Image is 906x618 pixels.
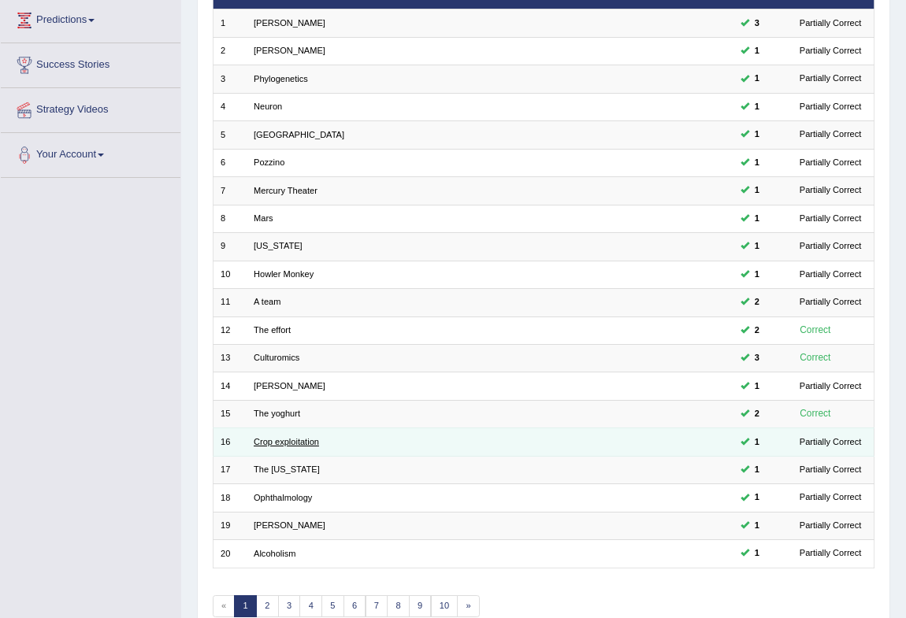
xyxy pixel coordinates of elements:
[749,156,764,170] span: You can still take this question
[213,512,247,539] td: 19
[794,183,867,198] div: Partially Correct
[749,17,764,31] span: You can still take this question
[254,213,273,223] a: Mars
[794,212,867,226] div: Partially Correct
[794,490,867,505] div: Partially Correct
[749,239,764,253] span: You can still take this question
[794,546,867,561] div: Partially Correct
[213,484,247,512] td: 18
[278,595,301,617] a: 3
[213,121,247,149] td: 5
[254,157,284,167] a: Pozzino
[794,239,867,253] div: Partially Correct
[213,93,247,120] td: 4
[794,156,867,170] div: Partially Correct
[213,261,247,288] td: 10
[749,379,764,394] span: You can still take this question
[1,43,180,83] a: Success Stories
[213,345,247,372] td: 13
[1,133,180,172] a: Your Account
[254,437,319,446] a: Crop exploitation
[749,324,764,338] span: You can still take this question
[254,74,308,83] a: Phylogenetics
[431,595,459,617] a: 10
[213,149,247,176] td: 6
[794,268,867,282] div: Partially Correct
[409,595,432,617] a: 9
[254,18,325,28] a: [PERSON_NAME]
[749,435,764,450] span: You can still take this question
[254,269,314,279] a: Howler Monkey
[254,102,282,111] a: Neuron
[299,595,322,617] a: 4
[234,595,257,617] a: 1
[749,463,764,477] span: You can still take this question
[213,205,247,232] td: 8
[794,295,867,309] div: Partially Correct
[254,353,299,362] a: Culturomics
[794,435,867,450] div: Partially Correct
[254,549,295,558] a: Alcoholism
[794,72,867,86] div: Partially Correct
[794,323,836,339] div: Correct
[254,409,300,418] a: The yoghurt
[256,595,279,617] a: 2
[749,268,764,282] span: You can still take this question
[254,297,280,306] a: A team
[749,128,764,142] span: You can still take this question
[254,46,325,55] a: [PERSON_NAME]
[794,44,867,58] div: Partially Correct
[254,241,303,250] a: [US_STATE]
[213,9,247,37] td: 1
[254,464,320,474] a: The [US_STATE]
[213,456,247,483] td: 17
[749,490,764,505] span: You can still take this question
[749,295,764,309] span: You can still take this question
[213,37,247,65] td: 2
[749,100,764,114] span: You can still take this question
[749,212,764,226] span: You can still take this question
[457,595,480,617] a: »
[749,72,764,86] span: You can still take this question
[749,351,764,365] span: You can still take this question
[366,595,388,617] a: 7
[213,65,247,93] td: 3
[254,130,344,139] a: [GEOGRAPHIC_DATA]
[213,540,247,568] td: 20
[254,325,291,335] a: The effort
[749,183,764,198] span: You can still take this question
[254,520,325,530] a: [PERSON_NAME]
[794,519,867,533] div: Partially Correct
[254,186,317,195] a: Mercury Theater
[794,350,836,366] div: Correct
[749,546,764,561] span: You can still take this question
[213,372,247,400] td: 14
[213,316,247,344] td: 12
[794,406,836,422] div: Correct
[343,595,366,617] a: 6
[213,177,247,205] td: 7
[321,595,344,617] a: 5
[749,519,764,533] span: You can still take this question
[213,595,236,617] span: «
[749,44,764,58] span: You can still take this question
[794,128,867,142] div: Partially Correct
[213,428,247,456] td: 16
[794,17,867,31] div: Partially Correct
[213,289,247,316] td: 11
[254,381,325,390] a: [PERSON_NAME]
[1,88,180,128] a: Strategy Videos
[254,493,312,502] a: Ophthalmology
[794,379,867,394] div: Partially Correct
[387,595,410,617] a: 8
[794,463,867,477] div: Partially Correct
[213,400,247,427] td: 15
[794,100,867,114] div: Partially Correct
[213,233,247,261] td: 9
[749,407,764,421] span: You can still take this question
